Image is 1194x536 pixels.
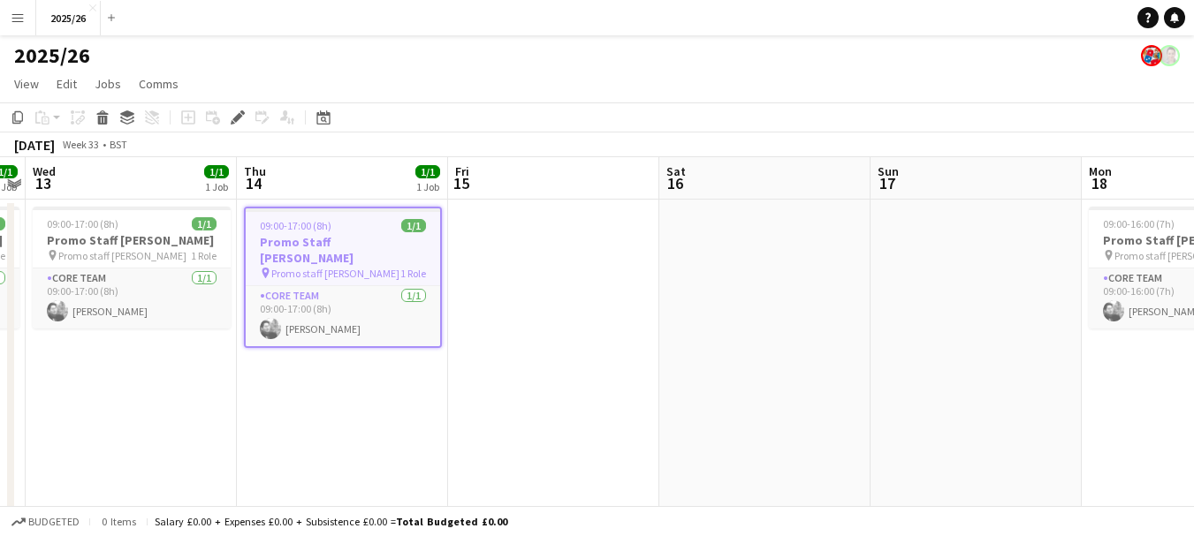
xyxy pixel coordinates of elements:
a: View [7,72,46,95]
app-user-avatar: Event Managers [1141,45,1162,66]
app-job-card: 09:00-17:00 (8h)1/1Promo Staff [PERSON_NAME] Promo staff [PERSON_NAME]1 RoleCore Team1/109:00-17:... [33,207,231,328]
span: 1 Role [400,267,426,280]
span: 18 [1086,173,1112,193]
button: 2025/26 [36,1,101,35]
a: Jobs [87,72,128,95]
span: 15 [453,173,469,193]
span: 16 [664,173,686,193]
span: 1 Role [191,249,217,262]
app-user-avatar: Mica Young [1159,45,1180,66]
span: Sun [878,163,899,179]
span: 13 [30,173,56,193]
span: Jobs [95,76,121,92]
a: Edit [49,72,84,95]
span: View [14,76,39,92]
div: 1 Job [205,180,228,193]
div: Salary £0.00 + Expenses £0.00 + Subsistence £0.00 = [155,515,507,528]
a: Comms [132,72,186,95]
span: 14 [241,173,266,193]
span: 09:00-16:00 (7h) [1103,217,1175,230]
span: 09:00-17:00 (8h) [260,219,331,232]
app-job-card: 09:00-17:00 (8h)1/1Promo Staff [PERSON_NAME] Promo staff [PERSON_NAME]1 RoleCore Team1/109:00-17:... [244,207,442,348]
span: Mon [1089,163,1112,179]
span: Wed [33,163,56,179]
span: Thu [244,163,266,179]
div: 1 Job [416,180,439,193]
div: [DATE] [14,136,55,154]
h3: Promo Staff [PERSON_NAME] [246,234,440,266]
span: Budgeted [28,516,80,528]
span: 1/1 [204,165,229,178]
span: Fri [455,163,469,179]
span: Sat [666,163,686,179]
span: 1/1 [415,165,440,178]
span: 09:00-17:00 (8h) [47,217,118,230]
button: Budgeted [9,512,82,532]
app-card-role: Core Team1/109:00-17:00 (8h)[PERSON_NAME] [246,286,440,346]
app-card-role: Core Team1/109:00-17:00 (8h)[PERSON_NAME] [33,268,231,328]
span: Comms [139,76,179,92]
span: Edit [57,76,77,92]
span: 17 [875,173,899,193]
h1: 2025/26 [14,42,90,69]
span: Promo staff [PERSON_NAME] [271,267,399,280]
span: Promo staff [PERSON_NAME] [58,249,186,262]
span: 1/1 [192,217,217,230]
span: 0 items [97,515,140,528]
div: BST [110,138,127,151]
h3: Promo Staff [PERSON_NAME] [33,232,231,248]
span: Week 33 [58,138,103,151]
span: 1/1 [401,219,426,232]
span: Total Budgeted £0.00 [396,515,507,528]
